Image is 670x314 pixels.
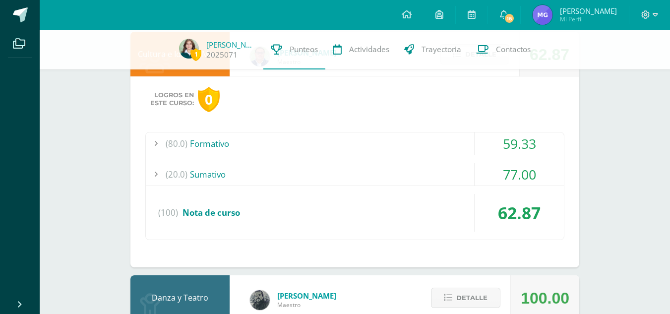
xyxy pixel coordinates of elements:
[277,291,336,301] span: [PERSON_NAME]
[198,87,220,112] div: 0
[496,44,531,55] span: Contactos
[504,13,515,24] span: 16
[325,30,397,69] a: Actividades
[183,207,240,218] span: Nota de curso
[397,30,469,69] a: Trayectoria
[475,194,564,232] div: 62.87
[560,15,617,23] span: Mi Perfil
[190,48,201,61] span: 1
[263,30,325,69] a: Punteos
[431,288,500,308] button: Detalle
[158,194,178,232] span: (100)
[206,50,238,60] a: 2025071
[290,44,318,55] span: Punteos
[166,132,187,155] span: (80.0)
[250,290,270,310] img: 8ba24283638e9cc0823fe7e8b79ee805.png
[277,301,336,309] span: Maestro
[475,132,564,155] div: 59.33
[150,91,194,107] span: Logros en este curso:
[422,44,461,55] span: Trayectoria
[456,289,487,307] span: Detalle
[206,40,256,50] a: [PERSON_NAME]
[533,5,552,25] img: dc07ea243ad560034c8e307f2f4a0548.png
[146,163,564,186] div: Sumativo
[179,39,199,59] img: 74529d9ccb5ba980c3eb58d999e7ce3d.png
[475,163,564,186] div: 77.00
[146,132,564,155] div: Formativo
[560,6,617,16] span: [PERSON_NAME]
[469,30,538,69] a: Contactos
[349,44,389,55] span: Actividades
[166,163,187,186] span: (20.0)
